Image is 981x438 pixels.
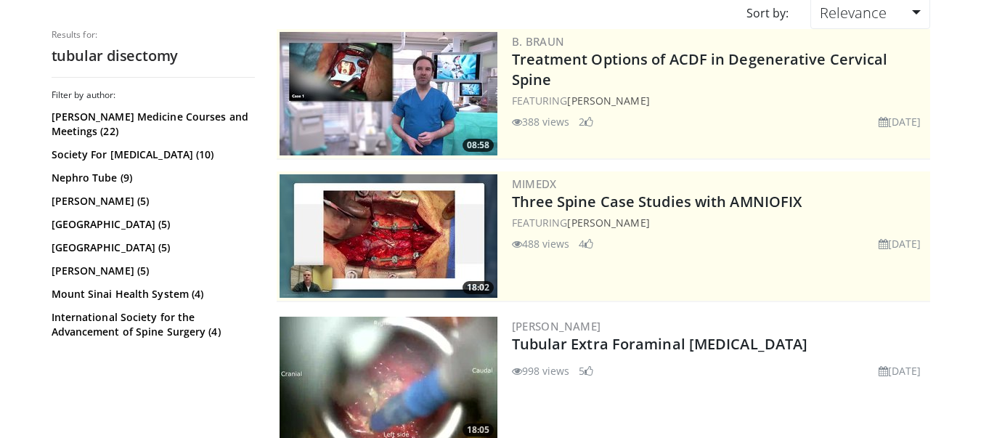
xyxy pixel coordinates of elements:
a: [PERSON_NAME] [567,216,649,230]
a: Mount Sinai Health System (4) [52,287,251,301]
a: [PERSON_NAME] (5) [52,194,251,208]
a: Tubular Extra Foraminal [MEDICAL_DATA] [512,334,808,354]
div: FEATURING [512,215,927,230]
p: Results for: [52,29,255,41]
a: B. Braun [512,34,565,49]
a: MIMEDX [512,177,557,191]
li: 488 views [512,236,570,251]
a: International Society for the Advancement of Spine Surgery (4) [52,310,251,339]
li: 4 [579,236,593,251]
li: [DATE] [879,363,921,378]
a: Three Spine Case Studies with AMNIOFIX [512,192,802,211]
a: Treatment Options of ACDF in Degenerative Cervical Spine [512,49,888,89]
span: 18:02 [463,281,494,294]
li: 5 [579,363,593,378]
li: [DATE] [879,114,921,129]
span: 08:58 [463,139,494,152]
h3: Filter by author: [52,89,255,101]
li: 2 [579,114,593,129]
a: Society For [MEDICAL_DATA] (10) [52,147,251,162]
a: Nephro Tube (9) [52,171,251,185]
a: [GEOGRAPHIC_DATA] (5) [52,217,251,232]
a: [PERSON_NAME] [567,94,649,108]
li: [DATE] [879,236,921,251]
img: 009a77ed-cfd7-46ce-89c5-e6e5196774e0.300x170_q85_crop-smart_upscale.jpg [280,32,497,155]
span: Relevance [820,3,887,23]
div: FEATURING [512,93,927,108]
a: 18:02 [280,174,497,298]
a: [GEOGRAPHIC_DATA] (5) [52,240,251,255]
span: 18:05 [463,423,494,437]
a: 08:58 [280,32,497,155]
li: 998 views [512,363,570,378]
h2: tubular disectomy [52,46,255,65]
a: [PERSON_NAME] Medicine Courses and Meetings (22) [52,110,251,139]
a: [PERSON_NAME] (5) [52,264,251,278]
a: [PERSON_NAME] [512,319,601,333]
img: 34c974b5-e942-4b60-b0f4-1f83c610957b.300x170_q85_crop-smart_upscale.jpg [280,174,497,298]
li: 388 views [512,114,570,129]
